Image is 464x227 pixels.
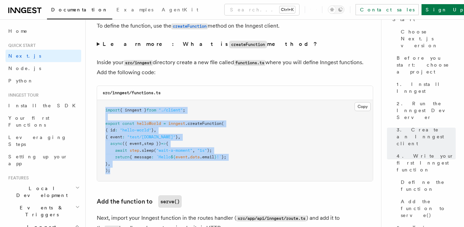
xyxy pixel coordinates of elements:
[166,141,168,146] span: {
[398,176,456,195] a: Define the function
[225,4,299,15] button: Search...Ctrl+K
[105,128,115,132] span: { id
[103,90,161,95] code: src/inngest/functions.ts
[142,141,144,146] span: ,
[401,198,456,219] span: Add the function to serve()
[108,161,110,166] span: ,
[401,28,456,49] span: Choose Next.js version
[122,135,125,139] span: :
[158,2,202,19] a: AgentKit
[127,135,176,139] span: "test/[DOMAIN_NAME]"
[97,195,182,208] a: Add the function toserve()
[176,155,188,159] span: event
[151,128,154,132] span: }
[394,124,456,150] a: 3. Create an Inngest client
[176,135,178,139] span: }
[356,4,419,15] a: Contact sales
[6,62,81,75] a: Node.js
[8,28,28,34] span: Home
[124,60,153,66] code: src/inngest
[8,135,67,147] span: Leveraging Steps
[8,154,68,166] span: Setting up your app
[110,141,122,146] span: async
[217,155,221,159] span: !`
[397,81,456,95] span: 1. Install Inngest
[221,155,226,159] span: };
[171,22,208,29] a: createFunction
[171,155,176,159] span: ${
[6,150,81,170] a: Setting up your app
[394,78,456,97] a: 1. Install Inngest
[197,148,207,153] span: "1s"
[105,108,120,112] span: import
[115,155,130,159] span: return
[105,135,122,139] span: { event
[6,75,81,87] a: Python
[146,108,156,112] span: from
[6,92,39,98] span: Inngest tour
[221,121,224,126] span: (
[168,121,185,126] span: inngest
[6,204,75,218] span: Events & Triggers
[8,115,49,128] span: Your first Functions
[130,155,151,159] span: { message
[229,41,267,48] code: createFunction
[158,195,182,208] code: serve()
[6,50,81,62] a: Next.js
[103,41,319,47] strong: Learn more: What is method?
[159,108,183,112] span: "./client"
[105,168,110,173] span: );
[183,108,185,112] span: ;
[6,25,81,37] a: Home
[188,155,190,159] span: .
[6,99,81,112] a: Install the SDK
[105,161,108,166] span: }
[207,148,212,153] span: );
[130,148,139,153] span: step
[116,7,153,12] span: Examples
[8,53,41,59] span: Next.js
[97,21,373,31] p: To define the function, use the method on the Inngest client.
[178,135,180,139] span: ,
[122,121,134,126] span: const
[137,121,161,126] span: helloWorld
[144,141,161,146] span: step })
[112,2,158,19] a: Examples
[156,155,171,159] span: `Hello
[151,155,154,159] span: :
[398,195,456,221] a: Add the function to serve()
[8,78,34,83] span: Python
[6,185,75,199] span: Local Development
[200,155,214,159] span: .email
[122,141,142,146] span: ({ event
[398,26,456,52] a: Choose Next.js version
[139,148,154,153] span: .sleep
[214,155,217,159] span: }
[397,152,456,173] span: 4. Write your first Inngest function
[280,6,295,13] kbd: Ctrl+K
[120,108,146,112] span: { inngest }
[6,43,36,48] span: Quick start
[97,39,373,49] summary: Learn more: What iscreateFunctionmethod?
[397,126,456,147] span: 3. Create an Inngest client
[6,112,81,131] a: Your first Functions
[8,66,41,71] span: Node.js
[190,155,200,159] span: data
[8,103,80,108] span: Install the SDK
[397,100,456,121] span: 2. Run the Inngest Dev Server
[51,7,108,12] span: Documentation
[162,7,198,12] span: AgentKit
[401,179,456,193] span: Define the function
[185,121,221,126] span: .createFunction
[397,55,456,75] span: Before you start: choose a project
[394,97,456,124] a: 2. Run the Inngest Dev Server
[171,23,208,29] code: createFunction
[6,131,81,150] a: Leveraging Steps
[163,121,166,126] span: =
[234,60,265,66] code: functions.ts
[105,121,120,126] span: export
[156,148,192,153] span: "wait-a-moment"
[394,150,456,176] a: 4. Write your first Inngest function
[154,128,156,132] span: ,
[154,148,156,153] span: (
